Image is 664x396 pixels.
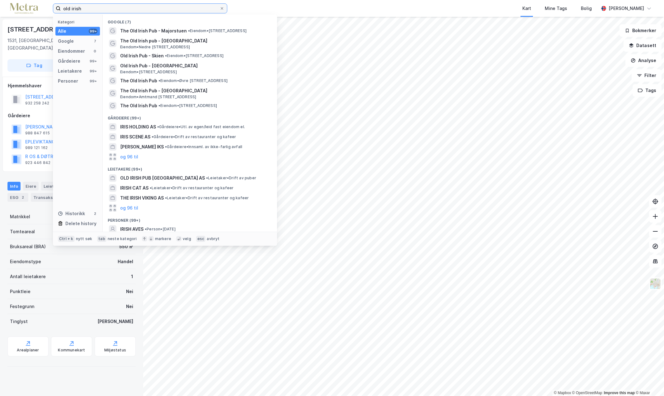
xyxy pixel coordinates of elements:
div: [PERSON_NAME] [609,5,644,12]
div: 550 ㎡ [119,243,133,250]
div: 932 258 242 [25,101,49,106]
span: Old Irish Pub - [GEOGRAPHIC_DATA] [120,62,270,70]
div: Punktleie [10,288,31,295]
div: markere [155,236,171,241]
span: Eiendom • Amtmand [STREET_ADDRESS] [120,94,196,99]
div: Google [58,37,74,45]
div: 989 121 162 [25,145,48,150]
span: The Old Irish Pub [120,77,157,85]
button: Filter [632,69,662,82]
div: Leietakere [58,67,82,75]
div: Nei [126,288,133,295]
div: avbryt [207,236,219,241]
span: Gårdeiere • Drift av restauranter og kafeer [152,134,236,139]
button: Bokmerker [619,24,662,37]
div: Bolig [581,5,592,12]
div: tab [97,236,106,242]
span: Leietaker • Drift av puber [206,176,256,181]
div: Gårdeiere [8,112,135,119]
div: Transaksjoner [31,193,73,202]
span: • [165,53,167,58]
input: Søk på adresse, matrikkel, gårdeiere, leietakere eller personer [61,4,219,13]
img: Z [649,278,661,290]
span: • [165,144,167,149]
div: Kategori [58,20,100,24]
div: 2 [20,194,26,200]
span: Eiendom • [STREET_ADDRESS] [188,28,247,33]
div: Leietakere [41,182,76,191]
div: Info [7,182,21,191]
span: Leietaker • Drift av restauranter og kafeer [150,186,233,191]
div: neste kategori [108,236,137,241]
div: Matrikkel [10,213,30,220]
div: Alle [58,27,66,35]
span: Eiendom • Øvre [STREET_ADDRESS] [158,78,228,83]
span: THE IRISH VIKING AS [120,194,164,202]
div: 923 446 842 [25,160,50,165]
div: Gårdeiere [58,57,80,65]
button: og 96 til [120,153,138,161]
span: Person • [DATE] [145,227,176,232]
span: • [165,196,167,200]
span: • [158,103,160,108]
span: Eiendom • [STREET_ADDRESS] [120,70,177,75]
span: IRISH CAT AS [120,184,148,192]
div: Festegrunn [10,303,34,310]
span: • [145,227,147,231]
div: Miljøstatus [104,348,126,353]
a: Mapbox [554,391,571,395]
span: IRIS HOLDING AS [120,123,156,131]
div: Nei [126,303,133,310]
div: Mine Tags [545,5,567,12]
div: Tinglyst [10,318,28,325]
span: Gårdeiere • Utl. av egen/leid fast eiendom el. [157,124,245,129]
div: esc [196,236,206,242]
span: The Old Irish pub - [GEOGRAPHIC_DATA] [120,37,270,45]
div: 99+ [89,69,97,74]
div: 1531, [GEOGRAPHIC_DATA], [GEOGRAPHIC_DATA] [7,37,107,52]
img: metra-logo.256734c3b2bbffee19d4.png [10,3,38,14]
span: The Old Irish Pub - Majorstuen [120,27,187,35]
div: 0 [92,49,97,54]
div: Eiendomstype [10,258,41,265]
div: Google (7) [103,15,277,26]
button: Tag [7,59,61,72]
div: Arealplaner [17,348,39,353]
div: Kommunekart [58,348,85,353]
div: velg [183,236,191,241]
span: • [152,134,153,139]
button: Datasett [624,39,662,52]
span: • [150,186,152,190]
span: Eiendom • [STREET_ADDRESS] [158,103,217,108]
button: Analyse [625,54,662,67]
div: Handel [118,258,133,265]
div: Personer [58,77,78,85]
div: Bruksareal (BRA) [10,243,46,250]
div: [STREET_ADDRESS] [7,24,68,34]
span: Gårdeiere • Innsaml. av ikke-farlig avfall [165,144,242,149]
div: Gårdeiere (99+) [103,111,277,122]
div: 1 [131,273,133,280]
iframe: Chat Widget [633,366,664,396]
div: 99+ [89,59,97,64]
div: Antall leietakere [10,273,46,280]
div: Historikk [58,210,85,217]
div: Personer (99+) [103,213,277,224]
span: Leietaker • Drift av restauranter og kafeer [165,196,249,200]
div: 99+ [89,79,97,84]
span: • [158,78,160,83]
div: Eiendommer [58,47,85,55]
span: Eiendom • [STREET_ADDRESS] [165,53,224,58]
a: OpenStreetMap [572,391,602,395]
div: Leietakere (99+) [103,162,277,173]
div: Tomteareal [10,228,35,235]
div: 7 [92,39,97,44]
div: Kontrollprogram for chat [633,366,664,396]
div: Hjemmelshaver [8,82,135,89]
div: 988 847 615 [25,131,50,136]
span: • [206,176,208,180]
span: IRISH AVES [120,225,144,233]
span: [PERSON_NAME] IKS [120,143,164,151]
span: • [157,124,159,129]
span: IRIS SCENE AS [120,133,150,141]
